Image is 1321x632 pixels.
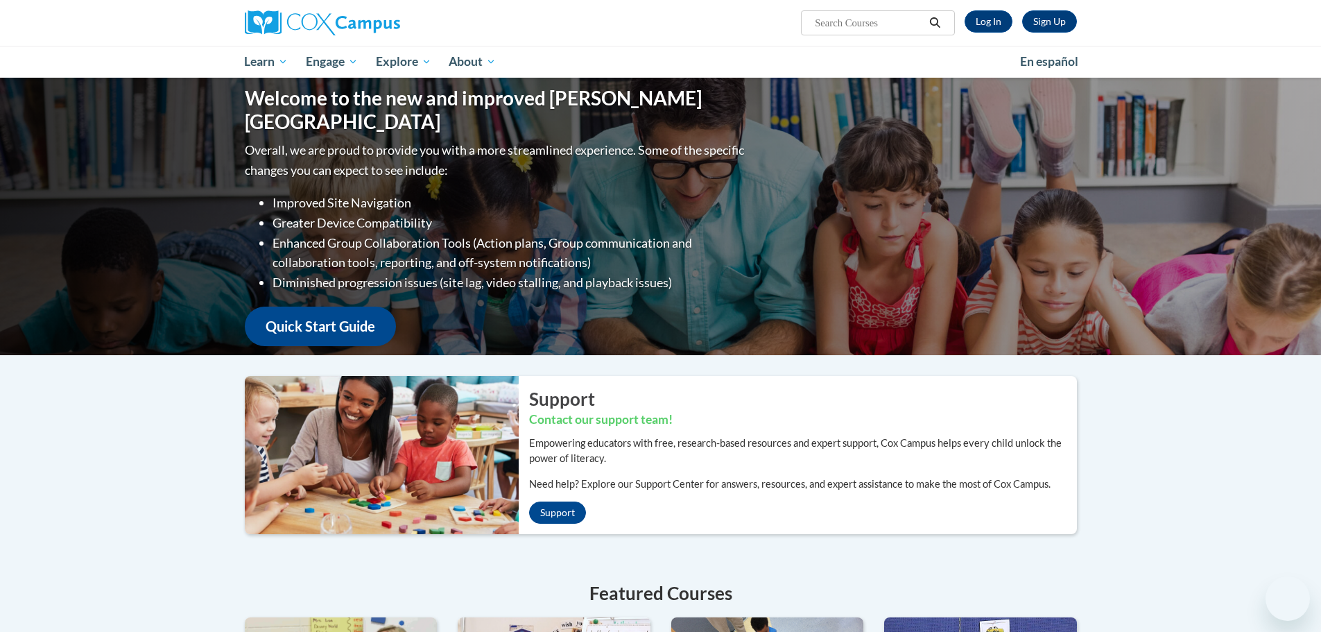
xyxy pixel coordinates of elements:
li: Greater Device Compatibility [273,213,748,233]
h2: Support [529,386,1077,411]
h1: Welcome to the new and improved [PERSON_NAME][GEOGRAPHIC_DATA] [245,87,748,133]
a: Cox Campus [245,10,508,35]
a: Learn [236,46,297,78]
a: Engage [297,46,367,78]
span: About [449,53,496,70]
p: Overall, we are proud to provide you with a more streamlined experience. Some of the specific cha... [245,140,748,180]
span: Learn [244,53,288,70]
p: Empowering educators with free, research-based resources and expert support, Cox Campus helps eve... [529,436,1077,466]
p: Need help? Explore our Support Center for answers, resources, and expert assistance to make the m... [529,477,1077,492]
iframe: Button to launch messaging window [1266,577,1310,621]
li: Diminished progression issues (site lag, video stalling, and playback issues) [273,273,748,293]
div: Main menu [224,46,1098,78]
a: Support [529,502,586,524]
h3: Contact our support team! [529,411,1077,429]
a: Register [1022,10,1077,33]
span: En español [1020,54,1078,69]
li: Improved Site Navigation [273,193,748,213]
h4: Featured Courses [245,580,1077,607]
li: Enhanced Group Collaboration Tools (Action plans, Group communication and collaboration tools, re... [273,233,748,273]
img: ... [234,376,519,534]
a: Explore [367,46,440,78]
a: Quick Start Guide [245,307,396,346]
span: Engage [306,53,358,70]
img: Cox Campus [245,10,400,35]
a: About [440,46,505,78]
a: En español [1011,47,1087,76]
input: Search Courses [813,15,924,31]
a: Log In [965,10,1012,33]
button: Search [924,15,945,31]
span: Explore [376,53,431,70]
